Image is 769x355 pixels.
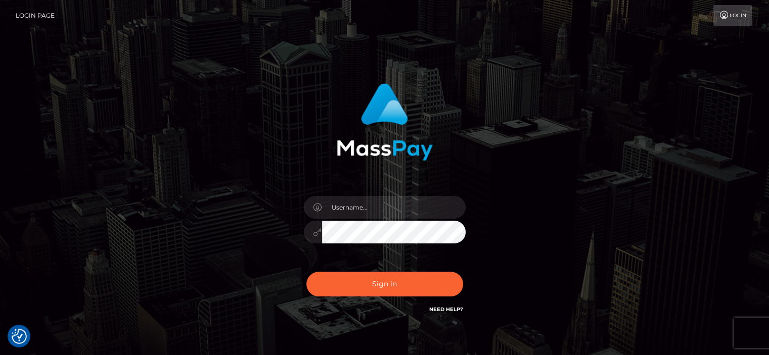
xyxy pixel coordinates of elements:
img: Revisit consent button [12,329,27,344]
a: Need Help? [429,306,463,313]
button: Sign in [306,272,463,296]
a: Login Page [16,5,55,26]
a: Login [713,5,752,26]
input: Username... [322,196,466,219]
button: Consent Preferences [12,329,27,344]
img: MassPay Login [337,83,433,161]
